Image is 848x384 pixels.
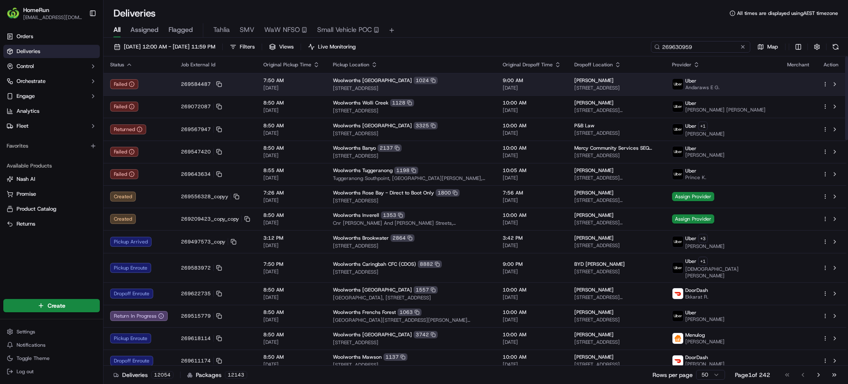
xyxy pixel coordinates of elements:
[333,212,379,219] span: Woolworths Inverell
[3,30,100,43] a: Orders
[17,92,35,100] span: Engage
[3,139,100,153] div: Favorites
[381,211,405,219] div: 1353
[263,219,320,226] span: [DATE]
[3,366,100,377] button: Log out
[263,261,320,267] span: 7:50 PM
[574,77,614,84] span: [PERSON_NAME]
[574,167,614,174] span: [PERSON_NAME]
[394,167,418,174] div: 1198
[181,81,222,87] button: 269584487
[503,361,561,368] span: [DATE]
[333,190,434,196] span: Woolworths Rose Bay - Direct to Boot Only
[672,214,714,224] span: Assign Provider
[397,309,422,316] div: 1063
[685,168,696,174] span: Uber
[333,175,489,182] span: Tuggeranong Southpoint, [GEOGRAPHIC_DATA][PERSON_NAME], [GEOGRAPHIC_DATA], ACT 2900, AU
[672,101,683,112] img: uber-new-logo.jpeg
[17,355,50,362] span: Toggle Theme
[672,192,714,201] span: Assign Provider
[574,261,625,267] span: BYD [PERSON_NAME]
[7,190,96,198] a: Promise
[3,339,100,351] button: Notifications
[672,262,683,273] img: uber-new-logo.jpeg
[685,361,725,367] span: [PERSON_NAME]
[3,299,100,312] button: Create
[130,25,159,35] span: Assigned
[110,311,168,321] div: Return In Progress
[263,145,320,151] span: 8:50 AM
[574,219,659,226] span: [STREET_ADDRESS][PERSON_NAME]
[378,144,402,152] div: 2137
[240,25,254,35] span: SMV
[754,41,782,53] button: Map
[333,100,388,106] span: Woolworths Wolli Creek
[685,174,706,181] span: Prince K.
[17,48,40,55] span: Deliveries
[225,371,247,379] div: 12143
[685,78,696,84] span: Uber
[263,130,320,136] span: [DATE]
[333,269,489,275] span: [STREET_ADDRESS]
[263,361,320,368] span: [DATE]
[181,103,211,110] span: 269072087
[698,122,708,131] button: +1
[151,371,173,379] div: 12054
[213,25,230,35] span: Tahlia
[181,290,222,297] button: 269622735
[181,126,211,133] span: 269567947
[263,339,320,345] span: [DATE]
[3,352,100,364] button: Toggle Theme
[110,124,146,134] button: Returned
[672,236,683,247] img: uber-new-logo.jpeg
[685,309,696,316] span: Uber
[181,335,222,342] button: 269618114
[110,102,138,112] button: Failed
[672,311,683,321] img: uber-new-logo.jpeg
[503,190,561,196] span: 7:56 AM
[503,339,561,345] span: [DATE]
[685,294,708,300] span: Ekkarat R.
[181,193,239,200] button: 269556328_copyy
[265,41,297,53] button: Views
[685,100,696,107] span: Uber
[263,294,320,301] span: [DATE]
[574,175,659,181] span: [STREET_ADDRESS][PERSON_NAME]
[181,313,222,319] button: 269515779
[263,100,320,106] span: 8:50 AM
[503,152,561,159] span: [DATE]
[503,316,561,323] span: [DATE]
[503,167,561,174] span: 10:05 AM
[110,41,219,53] button: [DATE] 12:00 AM - [DATE] 11:59 PM
[503,212,561,219] span: 10:00 AM
[263,197,320,204] span: [DATE]
[181,357,222,364] button: 269611174
[263,122,320,129] span: 8:50 AM
[685,123,696,129] span: Uber
[333,107,489,114] span: [STREET_ADDRESS]
[698,257,708,266] button: +1
[263,354,320,360] span: 8:50 AM
[17,122,29,130] span: Fleet
[436,189,460,197] div: 1800
[414,77,438,84] div: 1024
[503,235,561,241] span: 3:42 PM
[685,338,725,345] span: [PERSON_NAME]
[333,235,389,241] span: Woolworths Brookwater
[767,43,778,51] span: Map
[17,33,33,40] span: Orders
[181,126,222,133] button: 269567947
[685,316,725,323] span: [PERSON_NAME]
[735,371,770,379] div: Page 1 of 242
[124,43,215,51] span: [DATE] 12:00 AM - [DATE] 11:59 PM
[263,152,320,159] span: [DATE]
[263,175,320,181] span: [DATE]
[263,309,320,316] span: 8:50 AM
[685,266,774,279] span: [DEMOGRAPHIC_DATA][PERSON_NAME]
[503,122,561,129] span: 10:00 AM
[23,14,82,21] span: [EMAIL_ADDRESS][DOMAIN_NAME]
[48,301,65,310] span: Create
[685,84,720,91] span: Andaraws E G.
[3,60,100,73] button: Control
[333,145,376,151] span: Woolworths Banyo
